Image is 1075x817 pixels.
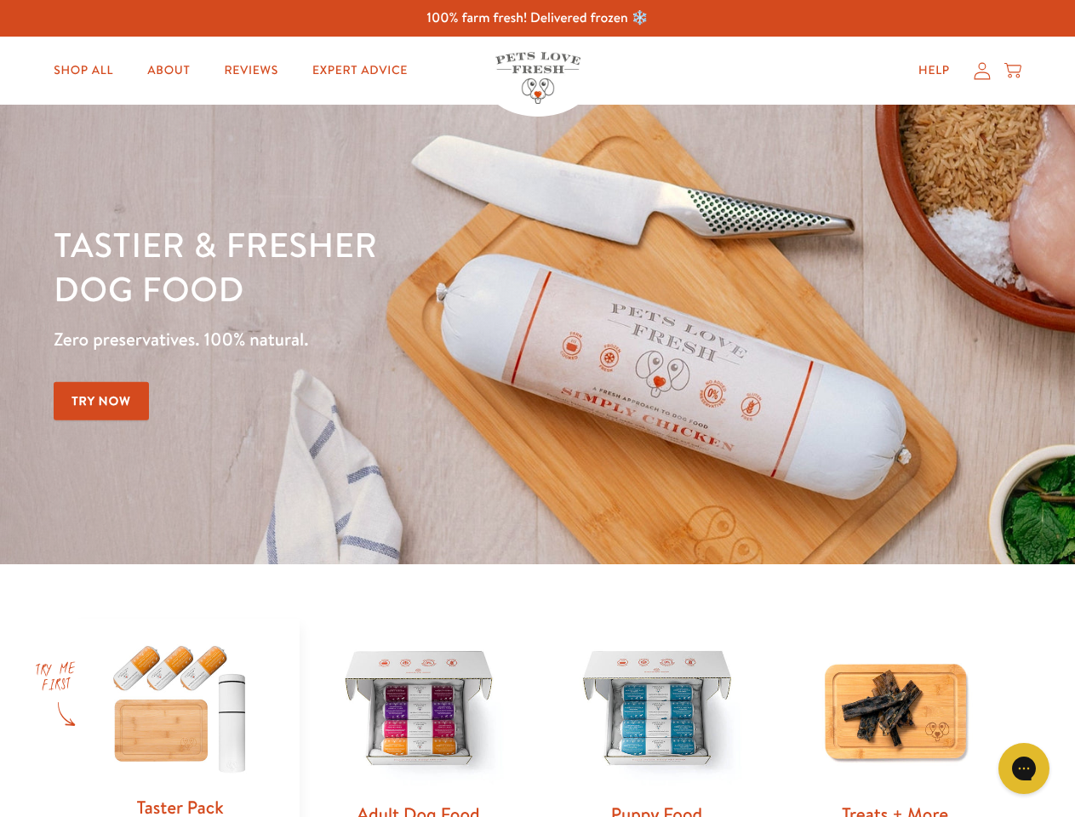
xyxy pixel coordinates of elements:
[495,52,580,104] img: Pets Love Fresh
[134,54,203,88] a: About
[990,737,1058,800] iframe: Gorgias live chat messenger
[54,324,699,355] p: Zero preservatives. 100% natural.
[905,54,963,88] a: Help
[40,54,127,88] a: Shop All
[54,222,699,311] h1: Tastier & fresher dog food
[299,54,421,88] a: Expert Advice
[54,382,149,420] a: Try Now
[210,54,291,88] a: Reviews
